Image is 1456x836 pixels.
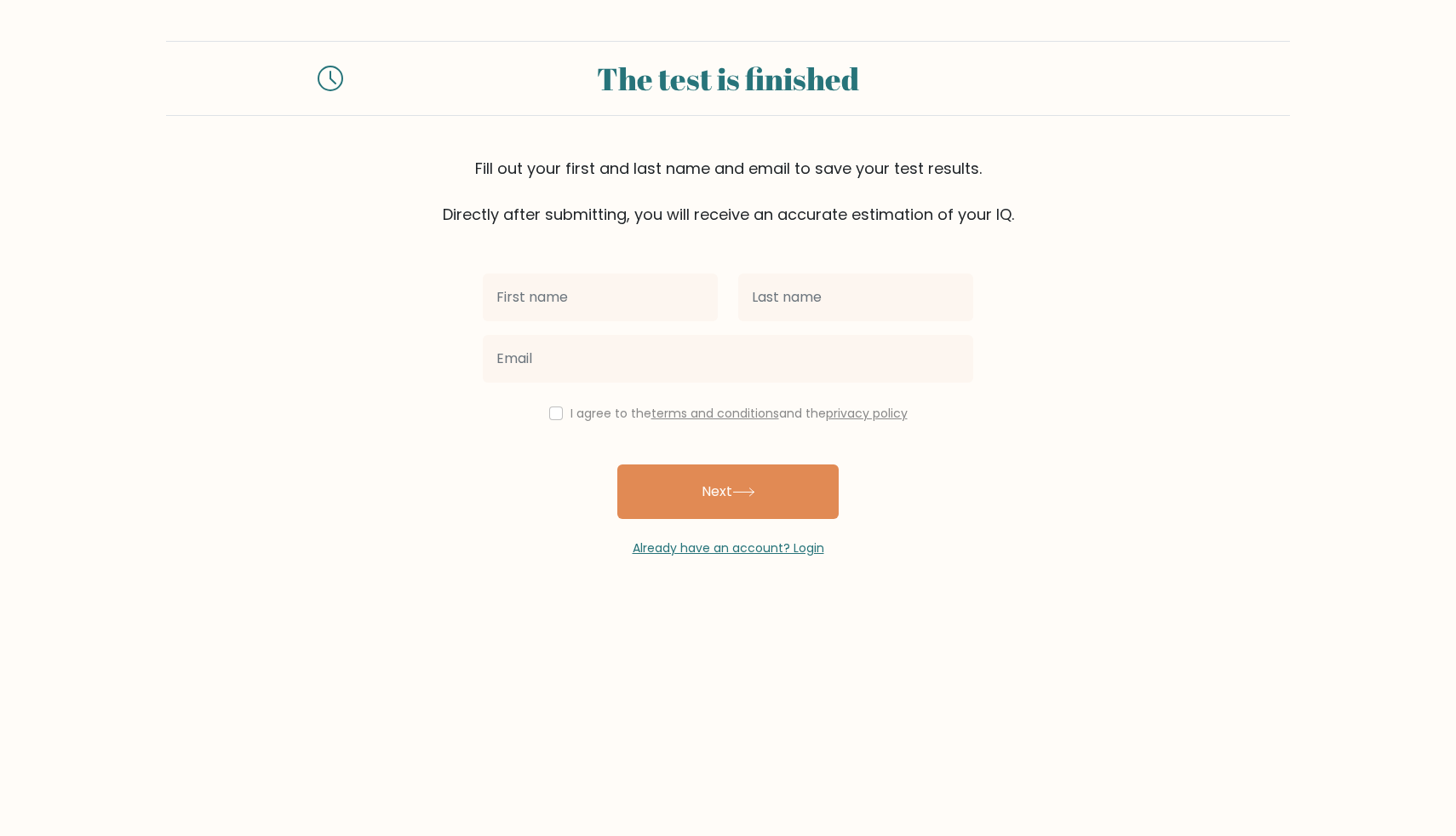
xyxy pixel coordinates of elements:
[633,539,824,556] a: Already have an account? Login
[166,157,1290,226] div: Fill out your first and last name and email to save your test results. Directly after submitting,...
[617,464,839,519] button: Next
[483,274,718,321] input: First name
[826,405,908,422] a: privacy policy
[483,335,973,383] input: Email
[738,274,973,321] input: Last name
[570,405,908,422] label: I agree to the and the
[651,405,779,422] a: terms and conditions
[364,55,1092,101] div: The test is finished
